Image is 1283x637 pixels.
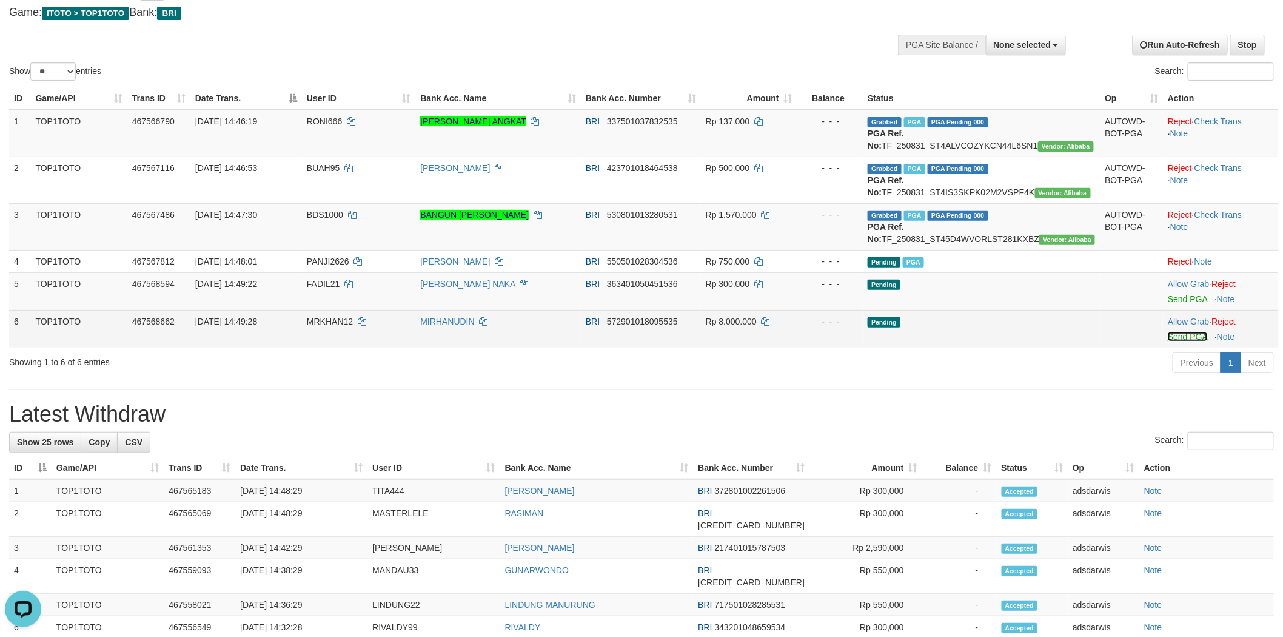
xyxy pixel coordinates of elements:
a: Note [1170,222,1188,232]
span: Copy 363401050451536 to clipboard [607,279,678,289]
th: Bank Acc. Name: activate to sort column ascending [500,457,694,479]
span: Vendor URL: https://settle4.1velocity.biz [1035,188,1091,198]
td: TF_250831_ST4IS3SKPK02M2VSPF4K [863,157,1100,203]
a: Previous [1173,352,1221,373]
td: [DATE] 14:42:29 [235,537,367,559]
span: Copy 666901009170535 to clipboard [698,521,805,530]
span: 467567812 [132,257,175,266]
span: [DATE] 14:49:28 [195,317,257,326]
span: BRI [698,622,712,632]
th: Date Trans.: activate to sort column ascending [235,457,367,479]
span: Accepted [1002,544,1038,554]
span: [DATE] 14:48:01 [195,257,257,266]
td: 4 [9,559,52,594]
td: TOP1TOTO [30,310,127,348]
td: TOP1TOTO [30,250,127,272]
span: BRI [698,600,712,610]
th: Bank Acc. Number: activate to sort column ascending [581,87,701,110]
span: BRI [586,116,600,126]
a: Copy [81,432,118,453]
span: Marked by adsdarwis [904,164,925,174]
td: · · [1163,157,1278,203]
span: [DATE] 14:46:19 [195,116,257,126]
span: Copy 217401015787503 to clipboard [715,543,786,553]
th: Bank Acc. Number: activate to sort column ascending [693,457,809,479]
span: Vendor URL: https://settle4.1velocity.biz [1039,235,1095,245]
span: Marked by adsdarwis [904,211,925,221]
th: Game/API: activate to sort column ascending [30,87,127,110]
span: Accepted [1002,623,1038,633]
span: 467568662 [132,317,175,326]
a: Note [1144,622,1162,632]
td: [DATE] 14:36:29 [235,594,367,616]
a: Allow Grab [1168,317,1209,326]
td: TOP1TOTO [30,203,127,250]
span: · [1168,279,1211,289]
span: None selected [994,40,1051,50]
td: 6 [9,310,30,348]
td: TOP1TOTO [52,479,164,502]
td: Rp 2,590,000 [809,537,922,559]
td: [DATE] 14:48:29 [235,502,367,537]
span: Copy 337501037832535 to clipboard [607,116,678,126]
td: 4 [9,250,30,272]
a: Reject [1168,163,1192,173]
td: TOP1TOTO [52,559,164,594]
th: Trans ID: activate to sort column ascending [164,457,235,479]
h1: Latest Withdraw [9,402,1274,426]
span: 467567116 [132,163,175,173]
td: 2 [9,157,30,203]
a: 1 [1221,352,1241,373]
span: [DATE] 14:49:22 [195,279,257,289]
a: Reject [1212,279,1236,289]
a: RIVALDY [505,622,541,632]
th: Amount: activate to sort column ascending [809,457,922,479]
td: adsdarwis [1068,537,1139,559]
span: Rp 750.000 [706,257,749,266]
span: [DATE] 14:46:53 [195,163,257,173]
a: [PERSON_NAME] [420,163,490,173]
span: PANJI2626 [307,257,349,266]
span: 467566790 [132,116,175,126]
td: Rp 550,000 [809,559,922,594]
td: 467559093 [164,559,235,594]
th: Bank Acc. Name: activate to sort column ascending [415,87,581,110]
label: Search: [1155,62,1274,81]
a: CSV [117,432,150,453]
span: Copy 717501028285531 to clipboard [715,600,786,610]
span: Rp 500.000 [706,163,749,173]
td: adsdarwis [1068,594,1139,616]
td: Rp 550,000 [809,594,922,616]
span: Copy 572901018095535 to clipboard [607,317,678,326]
div: Showing 1 to 6 of 6 entries [9,351,526,368]
a: Stop [1230,35,1265,55]
span: Pending [868,257,900,268]
a: GUNARWONDO [505,565,569,575]
a: [PERSON_NAME] [505,486,575,496]
span: Show 25 rows [17,437,73,447]
td: TF_250831_ST4ALVCOZYKCN44L6SN1 [863,110,1100,157]
b: PGA Ref. No: [868,129,904,150]
td: - [922,537,997,559]
a: Note [1144,543,1162,553]
td: adsdarwis [1068,502,1139,537]
th: Op: activate to sort column ascending [1100,87,1163,110]
td: · · [1163,110,1278,157]
td: MASTERLELE [367,502,500,537]
td: 3 [9,203,30,250]
span: Pending [868,317,900,328]
select: Showentries [30,62,76,81]
td: adsdarwis [1068,479,1139,502]
span: [DATE] 14:47:30 [195,210,257,220]
span: BRI [698,508,712,518]
span: Grabbed [868,164,902,174]
a: Note [1170,175,1188,185]
th: ID [9,87,30,110]
td: · [1163,310,1278,348]
td: 467565183 [164,479,235,502]
td: TF_250831_ST45D4WVORLST281KXBZ [863,203,1100,250]
td: [PERSON_NAME] [367,537,500,559]
th: Status: activate to sort column ascending [997,457,1068,479]
span: Copy 372801002261506 to clipboard [715,486,786,496]
th: Game/API: activate to sort column ascending [52,457,164,479]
